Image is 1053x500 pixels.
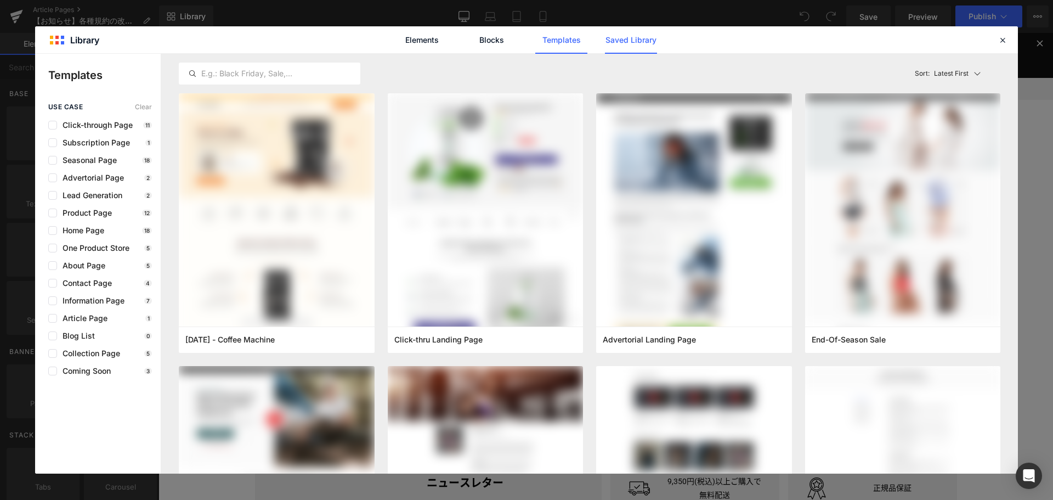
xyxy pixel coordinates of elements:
[57,332,95,340] span: Blog List
[136,363,759,371] p: or Drag & Drop elements from left sidebar
[142,157,152,164] p: 18
[759,50,792,62] span: お気に入り
[142,227,152,234] p: 18
[466,26,518,54] a: Blocks
[118,104,120,111] span: ›
[57,367,111,375] span: Coming Soon
[197,75,259,94] a: ブランドから探す
[786,78,799,91] img: Icon_Cart.svg
[179,67,360,80] input: E.g.: Black Friday, Sale,...
[144,297,152,304] p: 7
[57,244,129,252] span: One Product Store
[272,75,352,94] a: 限定品/キット・コフレ
[509,442,603,469] p: 9,350円(税込)以上ご購入で無料配送
[746,53,752,59] img: Icon_Heart_Empty.svg
[97,78,184,91] img: ラトリエ デ パルファム 公式オンラインストア
[144,280,152,286] p: 4
[136,199,759,212] p: Start building your page
[144,175,152,181] p: 2
[57,156,117,165] span: Seasonal Page
[57,314,107,323] span: Article Page
[144,333,152,339] p: 0
[185,335,275,345] span: Thanksgiving - Coffee Machine
[57,191,122,200] span: Lead Generation
[700,50,726,62] span: ログイン
[469,445,491,467] img: Icon_Shipping.svg
[194,53,201,58] img: Icon_Email.svg
[142,210,152,216] p: 12
[144,262,152,269] p: 5
[188,50,247,62] a: お問い合わせ
[11,23,884,34] p: LINE公式アカウントの友だち追加は
[670,74,780,96] input: 検索
[915,70,930,77] span: Sort:
[97,102,258,114] nav: breadcrumbs
[398,333,497,355] a: Explore Template
[396,26,448,54] a: Elements
[394,335,483,345] span: Click-thru Landing Page
[144,245,152,251] p: 5
[145,315,152,322] p: 1
[680,50,726,62] a: ログイン
[910,63,1001,85] button: Latest FirstSort:Latest First
[97,50,179,62] a: ショッピングガイド
[647,445,669,467] img: Icon_Quality.svg
[57,279,112,288] span: Contact Page
[103,51,113,61] img: Icon_ShoppingGuide.svg
[461,75,491,94] a: 最新情報
[505,75,574,94] a: カテゴリーから探す
[144,368,152,374] p: 3
[484,24,517,32] a: こちらから
[57,138,130,147] span: Subscription Page
[57,173,124,182] span: Advertorial Page
[57,296,124,305] span: Information Page
[97,104,116,111] a: ホーム
[122,104,258,111] span: ラトリエ デ パルファム 公式オンラインストア
[11,11,884,23] p: [全製品対象] ご購入で選べるサンプル2点プレゼント！
[401,75,448,94] a: ギフトガイド
[535,26,587,54] a: Templates
[188,441,426,460] h4: ニュースレター
[57,349,120,358] span: Collection Page
[57,209,112,217] span: Product Page
[145,139,152,146] p: 1
[57,121,133,130] span: Click-through Page
[48,67,161,83] p: Templates
[144,192,152,199] p: 2
[365,75,388,94] a: 新製品
[207,50,247,62] span: お問い合わせ
[57,261,105,270] span: About Page
[687,448,781,462] p: 正規品保証
[48,103,83,111] span: use case
[143,122,152,128] p: 11
[57,226,104,235] span: Home Page
[934,69,969,78] p: Latest First
[120,50,179,62] span: ショッピングガイド
[1016,463,1042,489] div: Open Intercom Messenger
[687,50,693,62] img: Icon_User.svg
[144,350,152,357] p: 5
[763,78,775,90] img: Icon_Search.svg
[135,103,152,111] span: Clear
[603,335,696,345] span: Advertorial Landing Page
[605,26,657,54] a: Saved Library
[587,75,641,94] a: ショップリスト
[812,335,886,345] span: End-Of-Season Sale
